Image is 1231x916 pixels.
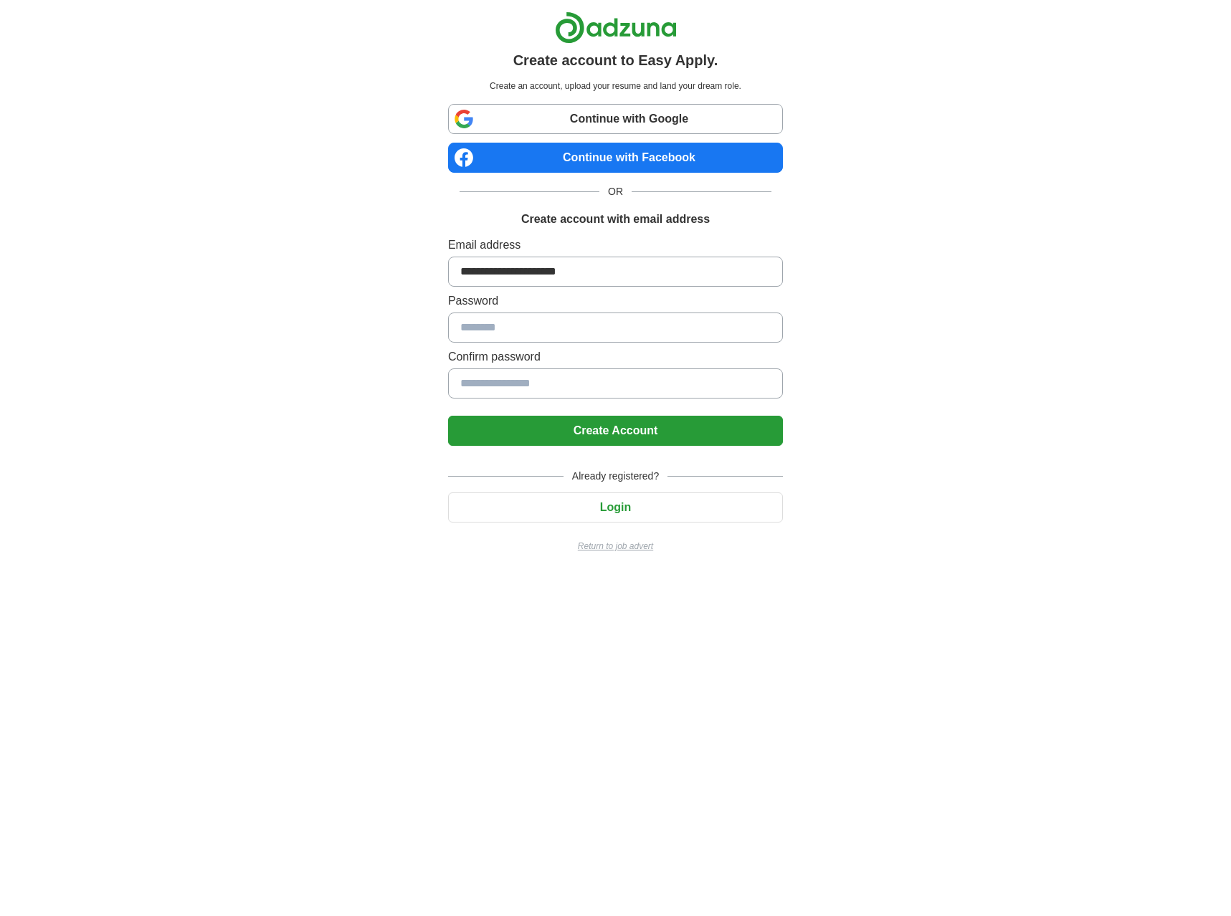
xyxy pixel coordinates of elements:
[448,492,783,523] button: Login
[448,540,783,553] a: Return to job advert
[448,104,783,134] a: Continue with Google
[521,211,710,228] h1: Create account with email address
[513,49,718,71] h1: Create account to Easy Apply.
[448,416,783,446] button: Create Account
[448,143,783,173] a: Continue with Facebook
[448,501,783,513] a: Login
[564,469,667,484] span: Already registered?
[599,184,632,199] span: OR
[555,11,677,44] img: Adzuna logo
[448,237,783,254] label: Email address
[448,292,783,310] label: Password
[448,348,783,366] label: Confirm password
[451,80,780,92] p: Create an account, upload your resume and land your dream role.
